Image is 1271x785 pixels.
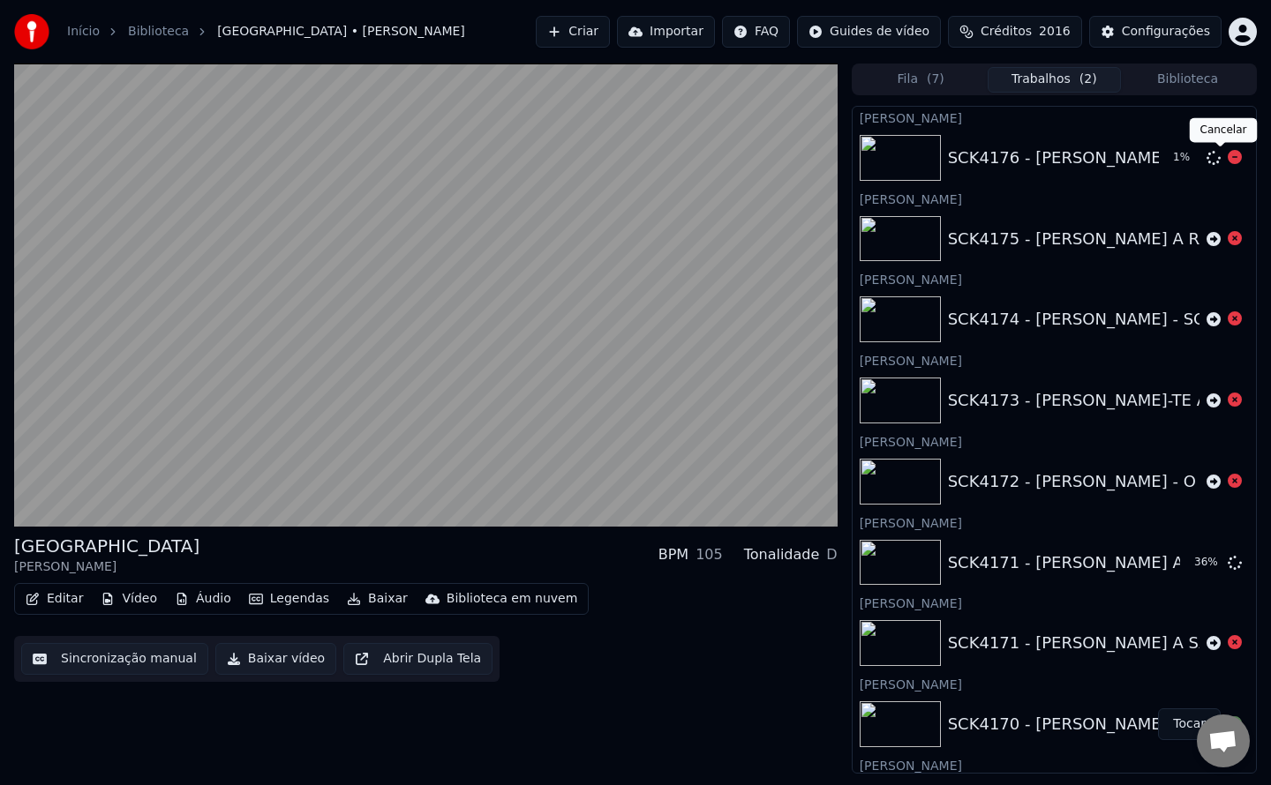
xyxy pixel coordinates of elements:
div: 36 % [1194,556,1221,570]
div: [PERSON_NAME] [853,592,1256,613]
div: [PERSON_NAME] [853,512,1256,533]
button: Vídeo [94,587,164,611]
div: [PERSON_NAME] [853,188,1256,209]
button: Baixar [340,587,415,611]
button: Importar [617,16,715,48]
button: FAQ [722,16,790,48]
button: Biblioteca [1121,67,1254,93]
div: [PERSON_NAME] [853,349,1256,370]
button: Trabalhos [988,67,1121,93]
nav: breadcrumb [67,23,465,41]
span: ( 2 ) [1079,71,1097,88]
button: Editar [19,587,90,611]
div: D [826,544,837,565]
div: [PERSON_NAME] [853,754,1256,775]
button: Fila [854,67,988,93]
button: Áudio [168,587,238,611]
div: SCK4171 - [PERSON_NAME] A SAIA [948,550,1226,575]
div: Cancelar [1190,118,1258,143]
div: 105 [696,544,723,565]
div: [PERSON_NAME] [853,107,1256,128]
button: Baixar vídeo [215,643,336,675]
div: [PERSON_NAME] [853,673,1256,694]
span: Créditos [981,23,1032,41]
span: [GEOGRAPHIC_DATA] • [PERSON_NAME] [217,23,465,41]
button: Criar [536,16,610,48]
div: [GEOGRAPHIC_DATA] [14,534,199,558]
div: [PERSON_NAME] [853,430,1256,452]
div: SCK4171 - [PERSON_NAME] A SAIA [948,631,1226,655]
span: 2016 [1039,23,1071,41]
div: [PERSON_NAME] [14,558,199,576]
button: Legendas [242,587,336,611]
a: Biblioteca [128,23,189,41]
button: Configurações [1089,16,1222,48]
button: Guides de vídeo [797,16,941,48]
button: Sincronização manual [21,643,208,675]
span: ( 7 ) [927,71,944,88]
button: Abrir Dupla Tela [343,643,493,675]
button: Tocar [1158,708,1221,740]
a: Open chat [1197,714,1250,767]
div: Tonalidade [744,544,820,565]
button: Créditos2016 [948,16,1082,48]
a: Início [67,23,100,41]
div: BPM [658,544,688,565]
div: Configurações [1122,23,1210,41]
img: youka [14,14,49,49]
div: Biblioteca em nuvem [447,590,578,608]
div: [PERSON_NAME] [853,268,1256,289]
div: 1 % [1173,151,1200,165]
